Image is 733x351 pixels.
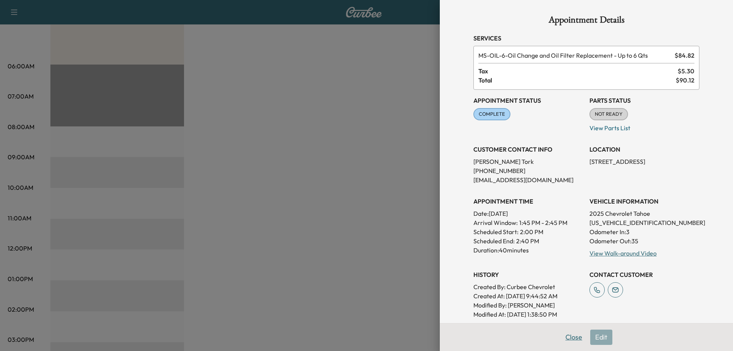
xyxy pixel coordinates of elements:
p: Scheduled End: [473,236,515,246]
p: 2:00 PM [520,227,543,236]
p: [STREET_ADDRESS] [589,157,699,166]
h3: Services [473,34,699,43]
span: 1:45 PM - 2:45 PM [519,218,567,227]
span: $ 5.30 [678,66,694,76]
p: 2:40 PM [516,236,539,246]
h3: CONTACT CUSTOMER [589,270,699,279]
span: COMPLETE [474,110,510,118]
span: $ 84.82 [675,51,694,60]
span: Total [478,76,676,85]
p: [PERSON_NAME] Tork [473,157,583,166]
span: $ 90.12 [676,76,694,85]
h3: APPOINTMENT TIME [473,197,583,206]
p: Date: [DATE] [473,209,583,218]
h3: History [473,270,583,279]
span: NOT READY [590,110,627,118]
p: Odometer In: 3 [589,227,699,236]
p: 2025 Chevrolet Tahoe [589,209,699,218]
h3: VEHICLE INFORMATION [589,197,699,206]
h1: Appointment Details [473,15,699,27]
button: Close [560,330,587,345]
p: Duration: 40 minutes [473,246,583,255]
h3: CUSTOMER CONTACT INFO [473,145,583,154]
h3: Parts Status [589,96,699,105]
span: Oil Change and Oil Filter Replacement - Up to 6 Qts [478,51,672,60]
p: Odometer Out: 35 [589,236,699,246]
p: [PHONE_NUMBER] [473,166,583,175]
p: [EMAIL_ADDRESS][DOMAIN_NAME] [473,175,583,184]
h3: Appointment Status [473,96,583,105]
p: Arrival Window: [473,218,583,227]
p: View Parts List [589,120,699,133]
span: Tax [478,66,678,76]
p: [US_VEHICLE_IDENTIFICATION_NUMBER] [589,218,699,227]
a: View Walk-around Video [589,249,657,257]
p: Created By : Curbee Chevrolet [473,282,583,291]
p: Modified By : [PERSON_NAME] [473,301,583,310]
p: Modified At : [DATE] 1:38:50 PM [473,310,583,319]
h3: LOCATION [589,145,699,154]
p: Scheduled Start: [473,227,518,236]
p: Created At : [DATE] 9:44:52 AM [473,291,583,301]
